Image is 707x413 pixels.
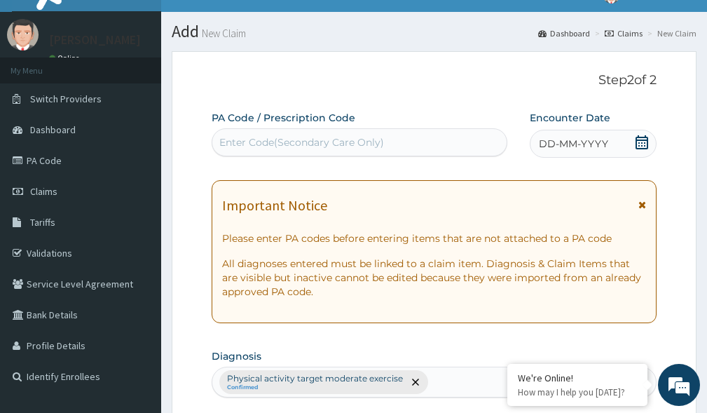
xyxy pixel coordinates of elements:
p: Please enter PA codes before entering items that are not attached to a PA code [222,231,646,245]
div: Minimize live chat window [230,7,263,41]
a: Online [49,53,83,63]
div: We're Online! [518,372,637,384]
p: Step 2 of 2 [212,73,657,88]
span: Tariffs [30,216,55,229]
p: How may I help you today? [518,386,637,398]
a: Dashboard [538,27,590,39]
label: Encounter Date [530,111,610,125]
label: Diagnosis [212,349,261,363]
small: New Claim [199,28,246,39]
p: [PERSON_NAME] [49,34,141,46]
p: All diagnoses entered must be linked to a claim item. Diagnosis & Claim Items that are visible bu... [222,257,646,299]
span: Dashboard [30,123,76,136]
span: DD-MM-YYYY [539,137,608,151]
span: Switch Providers [30,93,102,105]
h1: Add [172,22,696,41]
img: User Image [7,19,39,50]
label: PA Code / Prescription Code [212,111,355,125]
div: Chat with us now [73,79,235,97]
a: Claims [605,27,643,39]
img: d_794563401_company_1708531726252_794563401 [26,70,57,105]
div: Enter Code(Secondary Care Only) [219,135,384,149]
textarea: Type your message and hit 'Enter' [7,269,267,318]
span: We're online! [81,120,193,262]
li: New Claim [644,27,696,39]
span: Claims [30,185,57,198]
h1: Important Notice [222,198,327,213]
